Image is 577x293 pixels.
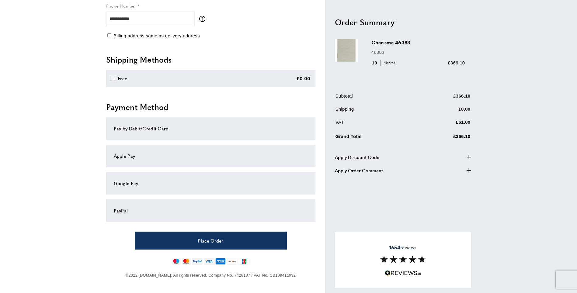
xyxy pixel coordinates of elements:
td: Subtotal [335,92,417,104]
span: Apply Order Comment [335,167,383,174]
div: Pay by Debit/Credit Card [114,125,308,132]
div: Apple Pay [114,152,308,160]
td: £366.10 [417,92,471,104]
div: Google Pay [114,180,308,187]
span: Phone Number [106,3,136,9]
img: visa [204,258,214,265]
img: Charisma 46383 [335,39,358,62]
span: £366.10 [448,60,465,65]
input: Billing address same as delivery address [107,33,111,37]
div: 10 [371,59,398,66]
img: american-express [215,258,226,265]
h3: Charisma 46383 [371,39,465,46]
span: ©2022 [DOMAIN_NAME]. All rights reserved. Company No. 7428107 / VAT No. GB109411932 [126,273,296,277]
button: More information [199,16,208,22]
img: discover [227,258,238,265]
h2: Shipping Methods [106,54,315,65]
td: Shipping [335,105,417,117]
h2: Payment Method [106,102,315,112]
td: £0.00 [417,105,471,117]
td: Grand Total [335,131,417,144]
button: Place Order [135,232,287,250]
h2: Order Summary [335,16,471,27]
span: Billing address same as delivery address [113,33,200,38]
img: Reviews.io 5 stars [385,270,421,276]
img: maestro [172,258,181,265]
p: 46383 [371,48,465,56]
span: Apply Discount Code [335,153,379,160]
td: VAT [335,118,417,130]
span: reviews [389,244,416,250]
div: Free [118,75,127,82]
img: paypal [192,258,203,265]
td: £366.10 [417,131,471,144]
img: Reviews section [380,256,426,263]
strong: 1654 [389,244,400,251]
td: £61.00 [417,118,471,130]
div: £0.00 [296,75,311,82]
img: jcb [239,258,249,265]
div: PayPal [114,207,308,214]
img: mastercard [182,258,191,265]
span: Metres [380,60,397,66]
